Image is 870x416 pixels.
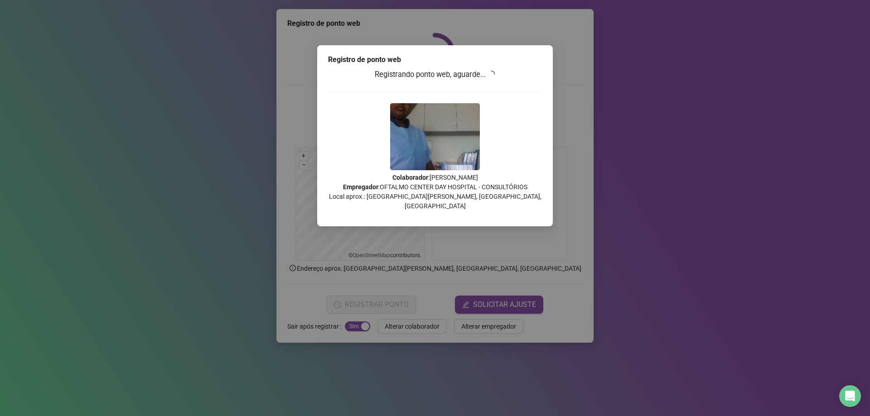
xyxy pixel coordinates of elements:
[392,174,428,181] strong: Colaborador
[328,173,542,211] p: : [PERSON_NAME] : OFTALMO CENTER DAY HOSPITAL - CONSULTÓRIOS Local aprox.: [GEOGRAPHIC_DATA][PERS...
[390,103,480,170] img: 9k=
[328,54,542,65] div: Registro de ponto web
[839,385,861,407] div: Open Intercom Messenger
[328,69,542,81] h3: Registrando ponto web, aguarde...
[488,71,495,78] span: loading
[343,183,378,191] strong: Empregador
